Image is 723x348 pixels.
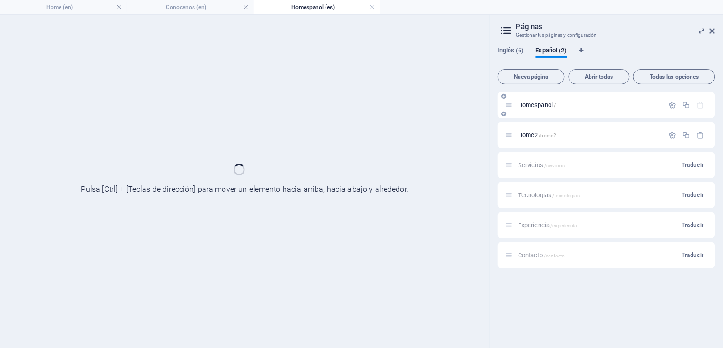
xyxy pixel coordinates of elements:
button: Abrir todas [569,69,630,84]
span: Traducir [682,191,704,199]
div: Duplicar [682,131,691,139]
span: Inglés (6) [498,45,524,58]
div: Homespanol/ [515,102,664,108]
div: Home2/home2 [515,132,664,138]
span: Home2 [518,132,557,139]
h4: Conocenos (en) [127,2,254,12]
button: Traducir [678,217,708,233]
button: Traducir [678,157,708,173]
h4: Homespanol (es) [254,2,380,12]
button: Todas las opciones [633,69,715,84]
div: Configuración [669,131,677,139]
span: Traducir [682,251,704,259]
span: /home2 [539,133,557,138]
span: Traducir [682,221,704,229]
div: Duplicar [682,101,691,109]
h3: Gestionar tus páginas y configuración [516,31,696,40]
span: Traducir [682,161,704,169]
span: Español (2) [536,45,567,58]
div: Eliminar [697,131,705,139]
div: Configuración [669,101,677,109]
span: Haz clic para abrir la página [518,102,556,109]
span: Abrir todas [573,74,625,80]
h2: Páginas [516,22,715,31]
div: La página principal no puede eliminarse [697,101,705,109]
button: Traducir [678,247,708,263]
span: Todas las opciones [638,74,711,80]
div: Pestañas de idiomas [498,47,715,65]
button: Traducir [678,187,708,203]
span: / [554,103,556,108]
button: Nueva página [498,69,565,84]
span: Nueva página [502,74,560,80]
